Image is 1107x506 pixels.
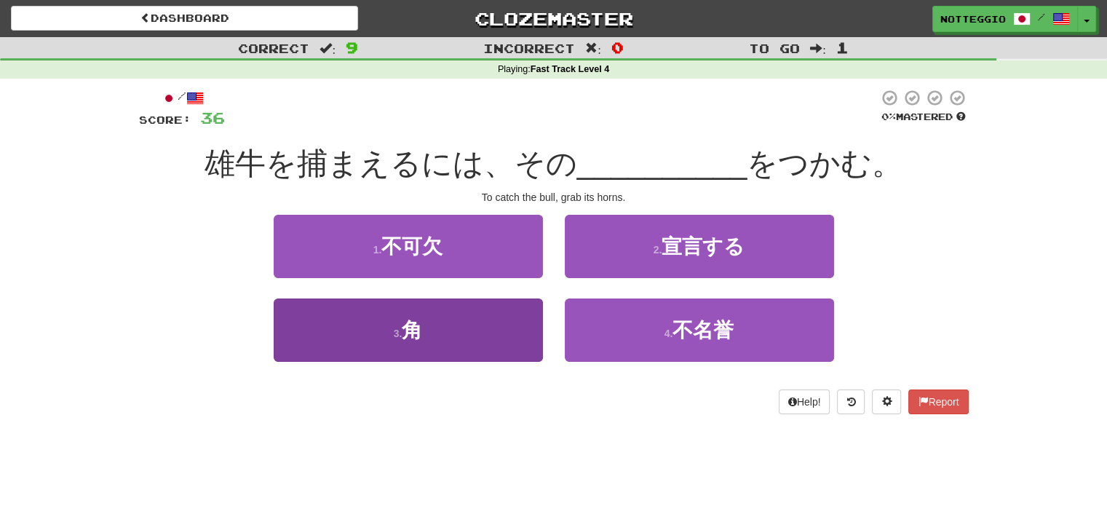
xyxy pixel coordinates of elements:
[881,111,896,122] span: 0 %
[810,42,826,55] span: :
[380,6,727,31] a: Clozemaster
[779,390,830,414] button: Help!
[346,39,358,56] span: 9
[1038,12,1045,22] span: /
[836,39,849,56] span: 1
[274,299,543,362] button: 3.角
[381,235,443,258] span: 不可欠
[483,41,575,55] span: Incorrect
[139,89,225,107] div: /
[878,111,969,124] div: Mastered
[908,390,968,414] button: Report
[531,64,610,74] strong: Fast Track Level 4
[320,42,336,55] span: :
[837,390,865,414] button: Round history (alt+y)
[394,328,402,339] small: 3 .
[200,108,225,127] span: 36
[565,215,834,278] button: 2.宣言する
[672,319,734,341] span: 不名誉
[747,146,902,181] span: をつかむ。
[577,146,747,181] span: __________
[611,39,624,56] span: 0
[373,244,382,256] small: 1 .
[402,319,422,341] span: 角
[238,41,309,55] span: Correct
[139,114,191,126] span: Score:
[11,6,358,31] a: Dashboard
[565,299,834,362] button: 4.不名誉
[274,215,543,278] button: 1.不可欠
[664,328,673,339] small: 4 .
[662,235,745,258] span: 宣言する
[654,244,662,256] small: 2 .
[585,42,601,55] span: :
[139,190,969,205] div: To catch the bull, grab its horns.
[205,146,577,181] span: 雄牛を捕まえるには、その
[940,12,1006,25] span: notteggio
[932,6,1078,32] a: notteggio /
[749,41,800,55] span: To go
